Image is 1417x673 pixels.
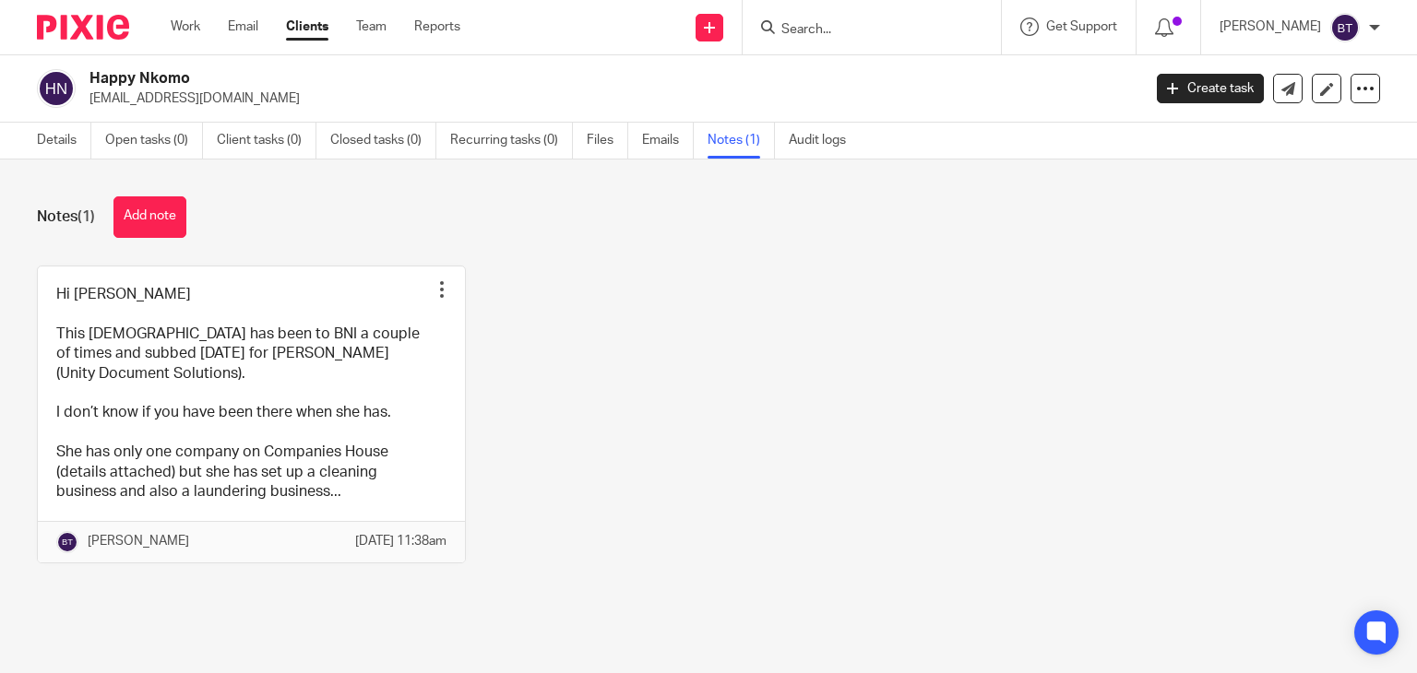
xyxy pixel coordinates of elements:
h1: Notes [37,207,95,227]
a: Client tasks (0) [217,123,316,159]
input: Search [780,22,946,39]
img: svg%3E [37,69,76,108]
p: [PERSON_NAME] [1220,18,1321,36]
a: Clients [286,18,328,36]
a: Notes (1) [708,123,775,159]
a: Create task [1157,74,1264,103]
a: Audit logs [789,123,860,159]
img: svg%3E [1330,13,1360,42]
p: [DATE] 11:38am [355,532,447,550]
a: Open tasks (0) [105,123,203,159]
a: Closed tasks (0) [330,123,436,159]
span: Get Support [1046,20,1117,33]
a: Email [228,18,258,36]
img: svg%3E [56,531,78,553]
button: Add note [113,196,186,238]
a: Team [356,18,387,36]
p: [EMAIL_ADDRESS][DOMAIN_NAME] [89,89,1129,108]
a: Files [587,123,628,159]
a: Reports [414,18,460,36]
a: Recurring tasks (0) [450,123,573,159]
p: [PERSON_NAME] [88,532,189,550]
a: Details [37,123,91,159]
h2: Happy Nkomo [89,69,922,89]
a: Work [171,18,200,36]
img: Pixie [37,15,129,40]
span: (1) [77,209,95,224]
a: Emails [642,123,694,159]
